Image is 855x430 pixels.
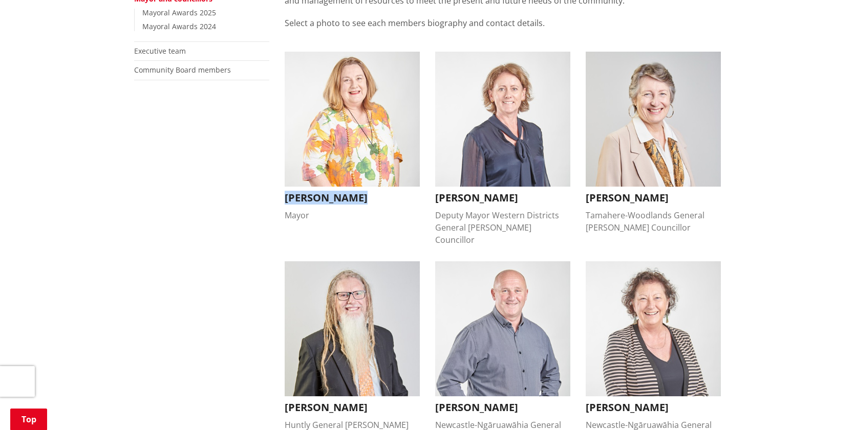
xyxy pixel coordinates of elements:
h3: [PERSON_NAME] [435,192,570,204]
a: Top [10,409,47,430]
img: Carolyn Eyre [435,52,570,187]
h3: [PERSON_NAME] [285,401,420,414]
div: Mayor [285,209,420,221]
a: Mayoral Awards 2024 [142,21,216,31]
a: Community Board members [134,65,231,75]
img: David Whyte [285,261,420,396]
img: Jacqui Church [285,52,420,187]
h3: [PERSON_NAME] [435,401,570,414]
button: Carolyn Eyre [PERSON_NAME] Deputy Mayor Western Districts General [PERSON_NAME] Councillor [435,52,570,246]
h3: [PERSON_NAME] [586,192,721,204]
h3: [PERSON_NAME] [586,401,721,414]
div: Tamahere-Woodlands General [PERSON_NAME] Councillor [586,209,721,234]
img: Janet Gibb [586,261,721,396]
a: Executive team [134,46,186,56]
a: Mayoral Awards 2025 [142,8,216,17]
iframe: Messenger Launcher [808,387,845,424]
img: Eugene Patterson [435,261,570,396]
img: Crystal Beavis [586,52,721,187]
div: Deputy Mayor Western Districts General [PERSON_NAME] Councillor [435,209,570,246]
button: Crystal Beavis [PERSON_NAME] Tamahere-Woodlands General [PERSON_NAME] Councillor [586,52,721,234]
p: Select a photo to see each members biography and contact details. [285,17,721,41]
h3: [PERSON_NAME] [285,192,420,204]
button: Jacqui Church [PERSON_NAME] Mayor [285,52,420,221]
